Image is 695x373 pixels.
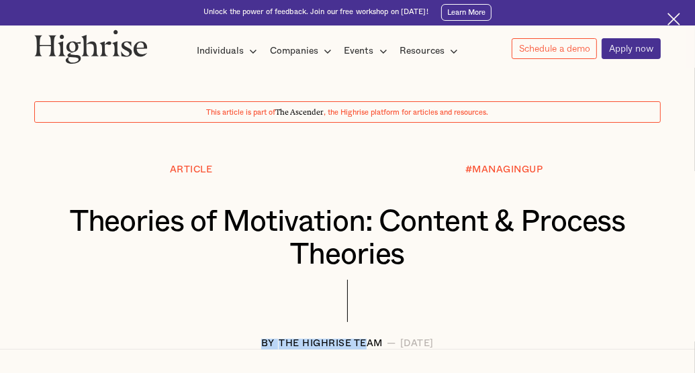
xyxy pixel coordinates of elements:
[270,43,336,59] div: Companies
[203,7,428,17] div: Unlock the power of feedback. Join our free workshop on [DATE]!
[400,339,434,350] div: [DATE]
[441,4,492,21] a: Learn More
[275,106,324,115] span: The Ascender
[206,109,275,116] span: This article is part of
[344,43,374,59] div: Events
[667,13,680,25] img: Cross icon
[324,109,488,116] span: , the Highrise platform for articles and resources.
[602,38,661,60] a: Apply now
[279,339,383,350] div: The Highrise Team
[34,30,147,64] img: Highrise logo
[512,38,598,59] a: Schedule a demo
[197,43,244,59] div: Individuals
[344,43,391,59] div: Events
[270,43,318,59] div: Companies
[61,205,634,272] h1: Theories of Motivation: Content & Process Theories
[400,43,462,59] div: Resources
[465,165,543,176] div: #MANAGINGUP
[400,43,445,59] div: Resources
[387,339,396,350] div: —
[197,43,261,59] div: Individuals
[170,165,213,176] div: Article
[261,339,275,350] div: BY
